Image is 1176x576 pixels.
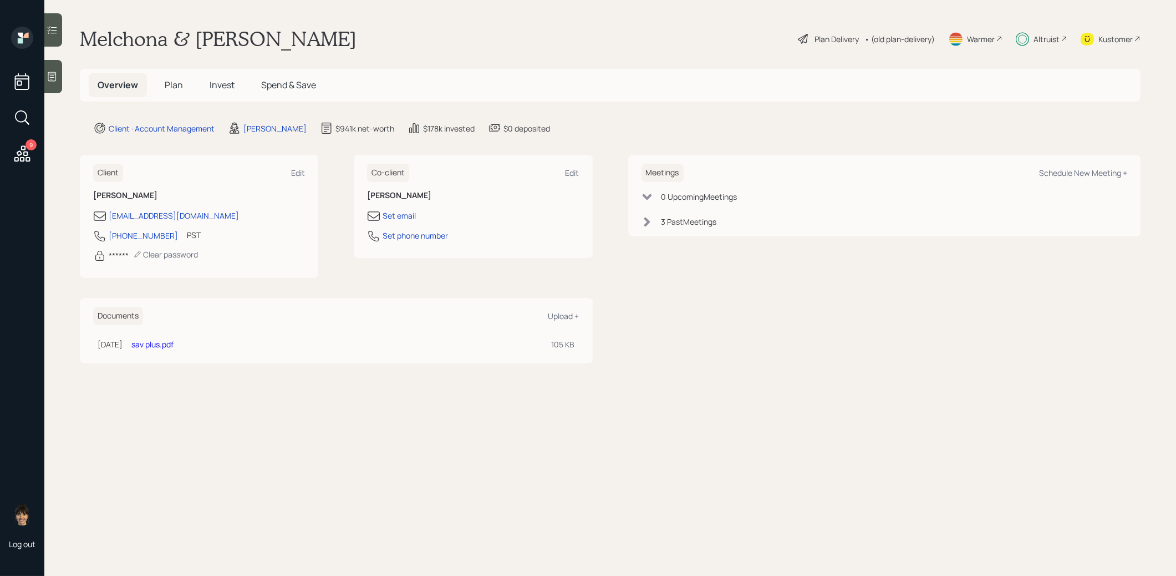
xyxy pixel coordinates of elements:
[1034,33,1060,45] div: Altruist
[131,339,174,350] a: sav plus.pdf
[335,123,394,134] div: $941k net-worth
[109,230,178,241] div: [PHONE_NUMBER]
[187,229,201,241] div: PST
[1039,168,1127,178] div: Schedule New Meeting +
[133,249,198,260] div: Clear password
[661,216,717,228] div: 3 Past Meeting s
[98,338,123,350] div: [DATE]
[165,79,183,91] span: Plan
[243,123,307,134] div: [PERSON_NAME]
[93,164,123,182] h6: Client
[109,123,215,134] div: Client · Account Management
[261,79,316,91] span: Spend & Save
[93,191,305,200] h6: [PERSON_NAME]
[383,210,416,221] div: Set email
[367,164,409,182] h6: Co-client
[661,191,737,203] div: 0 Upcoming Meeting s
[552,338,575,350] div: 105 KB
[503,123,550,134] div: $0 deposited
[210,79,235,91] span: Invest
[566,168,579,178] div: Edit
[26,139,37,150] div: 9
[423,123,475,134] div: $178k invested
[98,79,138,91] span: Overview
[1098,33,1133,45] div: Kustomer
[291,168,305,178] div: Edit
[9,539,35,549] div: Log out
[367,191,579,200] h6: [PERSON_NAME]
[967,33,995,45] div: Warmer
[11,503,33,526] img: treva-nostdahl-headshot.png
[383,230,448,241] div: Set phone number
[814,33,859,45] div: Plan Delivery
[109,210,239,221] div: [EMAIL_ADDRESS][DOMAIN_NAME]
[80,27,357,51] h1: Melchona & [PERSON_NAME]
[864,33,935,45] div: • (old plan-delivery)
[93,307,143,325] h6: Documents
[642,164,684,182] h6: Meetings
[548,311,579,321] div: Upload +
